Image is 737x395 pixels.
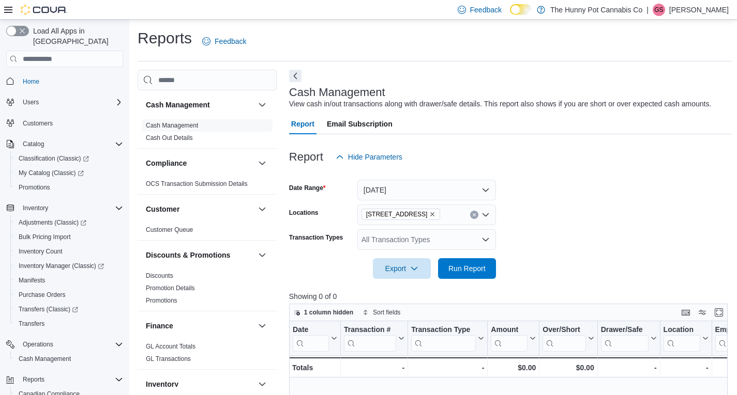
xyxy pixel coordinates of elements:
[19,138,48,150] button: Catalog
[680,306,692,319] button: Keyboard shortcuts
[19,338,123,351] span: Operations
[146,250,254,260] button: Discounts & Promotions
[146,204,254,214] button: Customer
[146,121,198,130] span: Cash Management
[663,325,700,335] div: Location
[14,274,123,287] span: Manifests
[2,201,127,215] button: Inventory
[146,204,179,214] h3: Customer
[411,361,484,374] div: -
[19,291,66,299] span: Purchase Orders
[146,180,248,188] span: OCS Transaction Submission Details
[256,249,268,261] button: Discounts & Promotions
[19,338,57,351] button: Operations
[146,122,198,129] a: Cash Management
[23,119,53,128] span: Customers
[10,244,127,259] button: Inventory Count
[482,235,490,244] button: Open list of options
[491,361,536,374] div: $0.00
[14,231,75,243] a: Bulk Pricing Import
[19,96,43,108] button: Users
[14,303,123,315] span: Transfers (Classic)
[23,375,44,384] span: Reports
[543,325,594,352] button: Over/Short
[654,4,663,16] span: GS
[14,303,82,315] a: Transfers (Classic)
[292,361,337,374] div: Totals
[289,151,323,163] h3: Report
[10,259,127,273] a: Inventory Manager (Classic)
[344,361,404,374] div: -
[289,70,302,82] button: Next
[653,4,665,16] div: Gabi Sampaio
[146,355,191,362] a: GL Transactions
[411,325,476,335] div: Transaction Type
[146,100,254,110] button: Cash Management
[289,99,712,109] div: View cash in/out transactions along with drawer/safe details. This report also shows if you are s...
[713,306,725,319] button: Enter fullscreen
[2,137,127,151] button: Catalog
[14,216,91,229] a: Adjustments (Classic)
[2,337,127,352] button: Operations
[289,184,326,192] label: Date Range
[256,203,268,215] button: Customer
[332,147,407,167] button: Hide Parameters
[293,325,329,352] div: Date
[19,202,123,214] span: Inventory
[146,272,173,280] span: Discounts
[550,4,642,16] p: The Hunny Pot Cannabis Co
[19,74,123,87] span: Home
[19,202,52,214] button: Inventory
[14,353,75,365] a: Cash Management
[289,86,385,99] h3: Cash Management
[293,325,329,335] div: Date
[600,361,656,374] div: -
[146,134,193,141] a: Cash Out Details
[19,262,104,270] span: Inventory Manager (Classic)
[362,209,441,220] span: 334 Wellington Rd
[14,181,123,194] span: Promotions
[146,285,195,292] a: Promotion Details
[198,31,250,52] a: Feedback
[146,250,230,260] h3: Discounts & Promotions
[19,247,63,256] span: Inventory Count
[327,114,393,134] span: Email Subscription
[14,318,49,330] a: Transfers
[669,4,729,16] p: [PERSON_NAME]
[10,215,127,230] a: Adjustments (Classic)
[289,209,319,217] label: Locations
[138,270,277,311] div: Discounts & Promotions
[23,340,53,349] span: Operations
[438,258,496,279] button: Run Report
[23,98,39,106] span: Users
[14,260,108,272] a: Inventory Manager (Classic)
[358,306,404,319] button: Sort fields
[344,325,396,352] div: Transaction # URL
[23,204,48,212] span: Inventory
[14,274,49,287] a: Manifests
[357,180,496,200] button: [DATE]
[411,325,476,352] div: Transaction Type
[348,152,402,162] span: Hide Parameters
[10,317,127,331] button: Transfers
[146,342,195,351] span: GL Account Totals
[19,117,123,130] span: Customers
[663,325,708,352] button: Location
[379,258,425,279] span: Export
[663,325,700,352] div: Location
[19,305,78,313] span: Transfers (Classic)
[10,352,127,366] button: Cash Management
[146,158,254,168] button: Compliance
[146,284,195,292] span: Promotion Details
[19,218,86,227] span: Adjustments (Classic)
[19,117,57,130] a: Customers
[146,226,193,233] a: Customer Queue
[600,325,648,352] div: Drawer/Safe
[600,325,648,335] div: Drawer/Safe
[289,291,732,302] p: Showing 0 of 0
[482,211,490,219] button: Open list of options
[146,355,191,363] span: GL Transactions
[510,4,532,15] input: Dark Mode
